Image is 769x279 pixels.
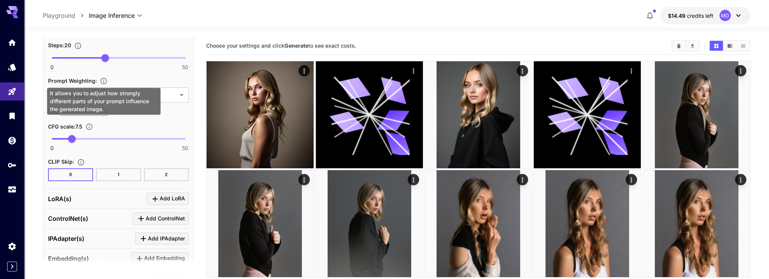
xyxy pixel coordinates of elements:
div: Home [8,38,17,47]
div: It allows you to adjust how strongly different parts of your prompt influence the generated image. [47,88,160,115]
div: Actions [298,174,310,185]
span: Add Embedding [144,254,185,263]
button: Click to add IPAdapter [135,232,189,245]
button: Download All [686,41,699,51]
div: Actions [517,174,528,185]
div: Actions [735,65,746,76]
div: MD [719,10,731,21]
p: Embedding(s) [48,254,89,263]
p: ControlNet(s) [48,214,88,223]
img: Z [534,170,641,277]
span: Add ControlNet [146,214,185,223]
button: Click to add Embedding [131,252,189,265]
span: CFG scale : 7.5 [48,123,82,130]
span: $14.49 [668,12,687,19]
nav: breadcrumb [43,11,89,20]
span: Add IPAdapter [148,234,185,243]
button: Set the number of denoising steps used to refine the image. More steps typically lead to higher q... [71,42,85,50]
div: Actions [517,65,528,76]
div: $14.48906 [668,12,713,20]
div: Actions [626,65,637,76]
div: API Keys [8,160,17,170]
span: 50 [182,64,188,71]
button: 1 [96,168,141,181]
button: Controls how many layers to skip in CLIP text encoder. Higher values can produce more abstract re... [74,158,88,166]
div: Actions [735,174,746,185]
div: Wallet [8,136,17,145]
div: Show media in grid viewShow media in video viewShow media in list view [709,40,750,51]
span: 0 [50,144,54,152]
span: Choose your settings and click to see exact costs. [206,42,356,49]
button: Show media in grid view [710,41,723,51]
span: Steps : 20 [48,42,71,48]
button: Clear All [672,41,685,51]
button: Click to add LoRA [147,192,189,205]
div: CLIP Skip is not compatible with FLUX models. [48,157,189,181]
button: Show media in video view [723,41,736,51]
button: 0 [48,168,93,181]
img: 9k= [207,61,314,168]
a: Playground [43,11,75,20]
div: Playground [8,87,17,96]
span: credits left [687,12,713,19]
div: Models [8,62,17,72]
img: Z [643,170,750,277]
b: Generate [284,42,308,49]
img: 2Q== [425,61,532,168]
div: Actions [298,65,310,76]
button: Click to add ControlNet [133,212,189,225]
img: 9k= [643,61,750,168]
div: Usage [8,185,17,194]
button: Expand sidebar [7,262,17,271]
span: 0 [50,64,54,71]
div: Actions [408,65,419,76]
div: Actions [626,174,637,185]
button: 2 [144,168,189,181]
button: $14.48906MD [660,7,750,24]
img: 9k= [316,170,423,277]
div: Actions [408,174,419,185]
div: Clear AllDownload All [671,40,700,51]
span: Image Inference [89,11,135,20]
span: Prompt Weighting : [48,77,97,84]
span: CLIP Skip : [48,158,74,165]
p: LoRA(s) [48,194,71,203]
img: Z [425,170,532,277]
button: It allows you to adjust how strongly different parts of your prompt influence the generated image. [97,77,110,85]
div: Settings [8,242,17,251]
div: Library [8,111,17,121]
div: Prompt Weighting is not compatible with FLUX models. [48,76,189,102]
p: IPAdapter(s) [48,234,84,243]
button: Show media in list view [736,41,750,51]
span: 50 [182,144,188,152]
button: Adjusts how closely the generated image aligns with the input prompt. A higher value enforces str... [82,123,96,130]
img: 2Q== [207,170,314,277]
span: Add LoRA [160,194,185,203]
